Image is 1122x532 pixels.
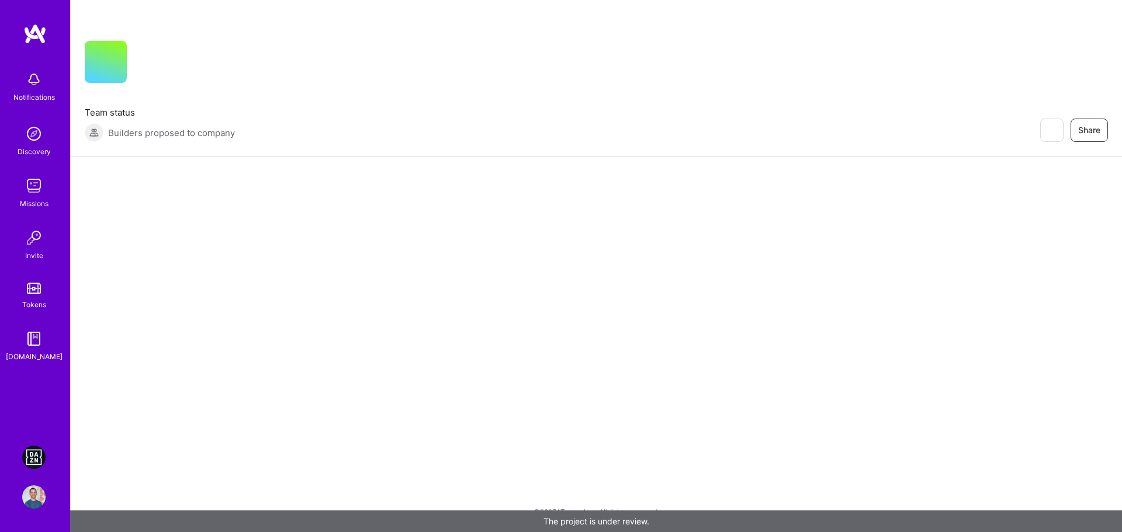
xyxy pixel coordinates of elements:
img: bell [22,68,46,91]
a: DAZN: Event Moderators for Israel Based Team [19,446,49,469]
div: The project is under review. [70,510,1122,532]
span: Share [1078,124,1100,136]
img: logo [23,23,47,44]
img: Invite [22,226,46,249]
div: Tokens [22,298,46,311]
button: Share [1071,119,1108,142]
span: Builders proposed to company [108,127,235,139]
img: DAZN: Event Moderators for Israel Based Team [22,446,46,469]
i: icon CompanyGray [141,60,150,69]
img: discovery [22,122,46,145]
div: [DOMAIN_NAME] [6,350,63,363]
div: Discovery [18,145,51,158]
a: User Avatar [19,485,49,509]
div: Missions [20,197,49,210]
img: Builders proposed to company [85,123,103,142]
span: Team status [85,106,235,119]
img: guide book [22,327,46,350]
i: icon EyeClosed [1047,126,1056,135]
img: User Avatar [22,485,46,509]
img: teamwork [22,174,46,197]
div: Notifications [13,91,55,103]
img: tokens [27,283,41,294]
div: Invite [25,249,43,262]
